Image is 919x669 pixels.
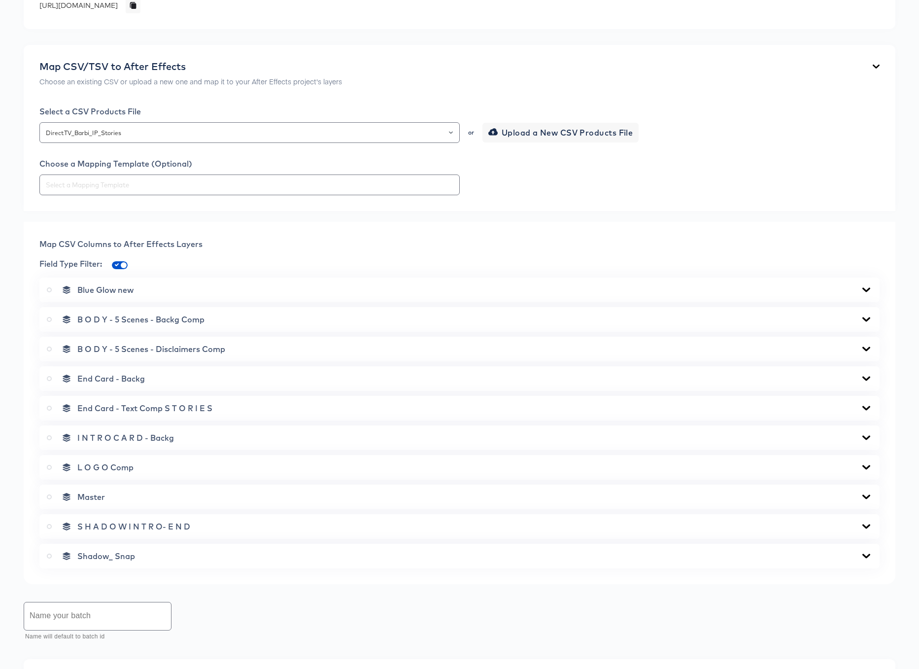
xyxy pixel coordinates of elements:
div: Map CSV/TSV to After Effects [39,61,342,72]
span: L O G O Comp [77,462,134,472]
button: Upload a New CSV Products File [482,123,639,142]
div: Choose a Mapping Template (Optional) [39,159,880,169]
p: Name will default to batch id [25,632,165,642]
div: Select a CSV Products File [39,106,880,116]
button: Open [449,126,453,140]
span: Shadow_ Snap [77,551,135,561]
span: Field Type Filter: [39,259,102,269]
input: Select a Products File [44,127,455,139]
span: I N T R O C A R D - Backg [77,433,174,443]
span: Master [77,492,105,502]
span: End Card - Backg [77,374,145,384]
span: S H A D O W I N T R O- E N D [77,522,190,531]
span: Map CSV Columns to After Effects Layers [39,239,203,249]
span: B O D Y - 5 Scenes - Disclaimers Comp [77,344,225,354]
input: Select a Mapping Template [44,179,455,191]
span: End Card - Text Comp S T O R I E S [77,403,212,413]
span: Upload a New CSV Products File [490,126,633,140]
span: Blue Glow new [77,285,134,295]
span: B O D Y - 5 Scenes - Backg Comp [77,315,204,324]
p: Choose an existing CSV or upload a new one and map it to your After Effects project's layers [39,76,342,86]
div: [URL][DOMAIN_NAME] [39,0,118,10]
div: or [467,130,475,136]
